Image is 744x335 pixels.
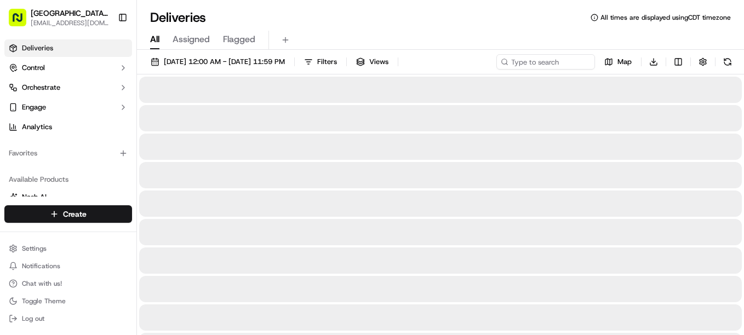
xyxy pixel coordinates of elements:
button: Map [599,54,637,70]
span: Control [22,63,45,73]
button: Toggle Theme [4,293,132,309]
div: Available Products [4,171,132,188]
button: Nash AI [4,188,132,206]
span: Map [617,57,632,67]
a: Deliveries [4,39,132,57]
h1: Deliveries [150,9,206,26]
span: Settings [22,244,47,253]
button: Control [4,59,132,77]
button: Refresh [720,54,735,70]
button: [EMAIL_ADDRESS][DOMAIN_NAME] [31,19,109,27]
span: Orchestrate [22,83,60,93]
button: Settings [4,241,132,256]
button: Create [4,205,132,223]
span: Notifications [22,262,60,270]
span: All times are displayed using CDT timezone [600,13,731,22]
span: Chat with us! [22,279,62,288]
span: [DATE] 12:00 AM - [DATE] 11:59 PM [164,57,285,67]
button: Chat with us! [4,276,132,291]
span: All [150,33,159,46]
button: Orchestrate [4,79,132,96]
button: Notifications [4,258,132,274]
a: Analytics [4,118,132,136]
span: Nash AI [22,192,47,202]
input: Type to search [496,54,595,70]
button: Views [351,54,393,70]
button: [GEOGRAPHIC_DATA] - [GEOGRAPHIC_DATA], [GEOGRAPHIC_DATA][EMAIL_ADDRESS][DOMAIN_NAME] [4,4,113,31]
span: Log out [22,314,44,323]
span: Deliveries [22,43,53,53]
span: Create [63,209,87,220]
a: Nash AI [9,192,128,202]
span: Flagged [223,33,255,46]
span: Engage [22,102,46,112]
button: Engage [4,99,132,116]
button: Log out [4,311,132,326]
span: Assigned [173,33,210,46]
div: Favorites [4,145,132,162]
button: [GEOGRAPHIC_DATA] - [GEOGRAPHIC_DATA], [GEOGRAPHIC_DATA] [31,8,109,19]
span: Filters [317,57,337,67]
span: Views [369,57,388,67]
button: Filters [299,54,342,70]
button: [DATE] 12:00 AM - [DATE] 11:59 PM [146,54,290,70]
span: Toggle Theme [22,297,66,305]
span: Analytics [22,122,52,132]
